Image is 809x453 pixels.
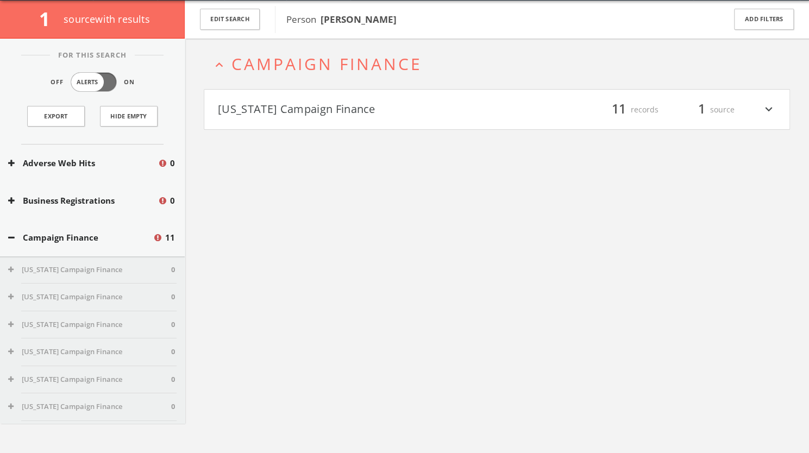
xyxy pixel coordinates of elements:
[212,55,790,73] button: expand_lessCampaign Finance
[100,106,158,127] button: Hide Empty
[8,157,158,169] button: Adverse Web Hits
[762,100,776,119] i: expand_more
[27,106,85,127] a: Export
[8,231,153,244] button: Campaign Finance
[8,347,171,357] button: [US_STATE] Campaign Finance
[321,13,397,26] b: [PERSON_NAME]
[171,319,175,330] span: 0
[669,100,735,119] div: source
[170,157,175,169] span: 0
[8,401,171,412] button: [US_STATE] Campaign Finance
[693,100,710,119] span: 1
[734,9,794,30] button: Add Filters
[8,319,171,330] button: [US_STATE] Campaign Finance
[200,9,260,30] button: Edit Search
[231,53,422,75] span: Campaign Finance
[165,231,175,244] span: 11
[8,265,171,275] button: [US_STATE] Campaign Finance
[593,100,659,119] div: records
[8,374,171,385] button: [US_STATE] Campaign Finance
[212,58,227,72] i: expand_less
[607,100,631,119] span: 11
[171,265,175,275] span: 0
[50,50,135,61] span: For This Search
[171,374,175,385] span: 0
[51,78,64,87] span: Off
[171,292,175,303] span: 0
[8,194,158,207] button: Business Registrations
[170,194,175,207] span: 0
[64,12,150,26] span: source with results
[39,6,59,32] span: 1
[286,13,397,26] span: Person
[218,100,497,119] button: [US_STATE] Campaign Finance
[171,401,175,412] span: 0
[124,78,135,87] span: On
[8,292,171,303] button: [US_STATE] Campaign Finance
[171,347,175,357] span: 0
